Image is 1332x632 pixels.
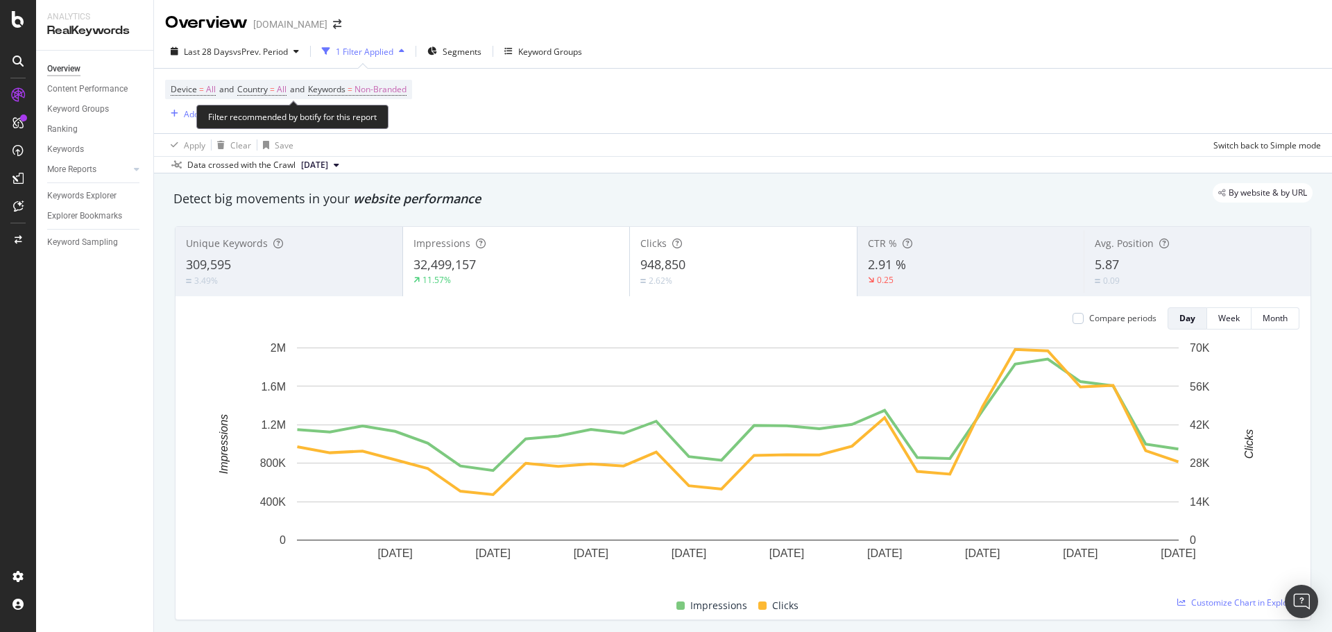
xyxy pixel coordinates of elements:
[260,496,287,508] text: 400K
[1190,419,1210,431] text: 42K
[499,40,588,62] button: Keyword Groups
[316,40,410,62] button: 1 Filter Applied
[257,134,293,156] button: Save
[1179,312,1195,324] div: Day
[184,46,233,58] span: Last 28 Days
[230,139,251,151] div: Clear
[212,134,251,156] button: Clear
[47,209,122,223] div: Explorer Bookmarks
[348,83,352,95] span: =
[199,83,204,95] span: =
[1063,547,1098,559] text: [DATE]
[877,274,894,286] div: 0.25
[1243,429,1255,459] text: Clicks
[270,83,275,95] span: =
[47,82,128,96] div: Content Performance
[574,547,608,559] text: [DATE]
[867,547,902,559] text: [DATE]
[965,547,1000,559] text: [DATE]
[196,105,388,129] div: Filter recommended by botify for this report
[47,142,144,157] a: Keywords
[186,256,231,273] span: 309,595
[171,83,197,95] span: Device
[165,134,205,156] button: Apply
[518,46,582,58] div: Keyword Groups
[333,19,341,29] div: arrow-right-arrow-left
[1191,597,1299,608] span: Customize Chart in Explorer
[1190,380,1210,392] text: 56K
[260,457,287,469] text: 800K
[187,341,1289,581] svg: A chart.
[47,102,109,117] div: Keyword Groups
[47,209,144,223] a: Explorer Bookmarks
[165,105,221,122] button: Add Filter
[1161,547,1195,559] text: [DATE]
[308,83,345,95] span: Keywords
[277,80,287,99] span: All
[186,279,191,283] img: Equal
[476,547,511,559] text: [DATE]
[1263,312,1288,324] div: Month
[184,139,205,151] div: Apply
[1177,597,1299,608] a: Customize Chart in Explorer
[1190,496,1210,508] text: 14K
[47,235,118,250] div: Keyword Sampling
[1213,139,1321,151] div: Switch back to Simple mode
[165,11,248,35] div: Overview
[672,547,706,559] text: [DATE]
[47,235,144,250] a: Keyword Sampling
[1095,256,1119,273] span: 5.87
[1190,457,1210,469] text: 28K
[868,237,897,250] span: CTR %
[184,108,221,120] div: Add Filter
[772,597,799,614] span: Clicks
[47,102,144,117] a: Keyword Groups
[690,597,747,614] span: Impressions
[233,46,288,58] span: vs Prev. Period
[194,275,218,287] div: 3.49%
[290,83,305,95] span: and
[413,256,476,273] span: 32,499,157
[868,256,906,273] span: 2.91 %
[47,11,142,23] div: Analytics
[1103,275,1120,287] div: 0.09
[271,342,286,354] text: 2M
[47,162,96,177] div: More Reports
[301,159,328,171] span: 2025 Sep. 1st
[413,237,470,250] span: Impressions
[640,279,646,283] img: Equal
[422,40,487,62] button: Segments
[47,142,84,157] div: Keywords
[296,157,345,173] button: [DATE]
[275,139,293,151] div: Save
[261,419,286,431] text: 1.2M
[443,46,481,58] span: Segments
[186,237,268,250] span: Unique Keywords
[336,46,393,58] div: 1 Filter Applied
[649,275,672,287] div: 2.62%
[769,547,804,559] text: [DATE]
[1095,237,1154,250] span: Avg. Position
[1089,312,1156,324] div: Compare periods
[219,83,234,95] span: and
[47,23,142,39] div: RealKeywords
[47,122,144,137] a: Ranking
[206,80,216,99] span: All
[47,62,80,76] div: Overview
[47,189,117,203] div: Keywords Explorer
[1168,307,1207,330] button: Day
[1095,279,1100,283] img: Equal
[187,159,296,171] div: Data crossed with the Crawl
[1218,312,1240,324] div: Week
[640,237,667,250] span: Clicks
[1207,307,1252,330] button: Week
[253,17,327,31] div: [DOMAIN_NAME]
[422,274,451,286] div: 11.57%
[47,82,144,96] a: Content Performance
[218,414,230,474] text: Impressions
[280,534,286,546] text: 0
[47,62,144,76] a: Overview
[47,162,130,177] a: More Reports
[1229,189,1307,197] span: By website & by URL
